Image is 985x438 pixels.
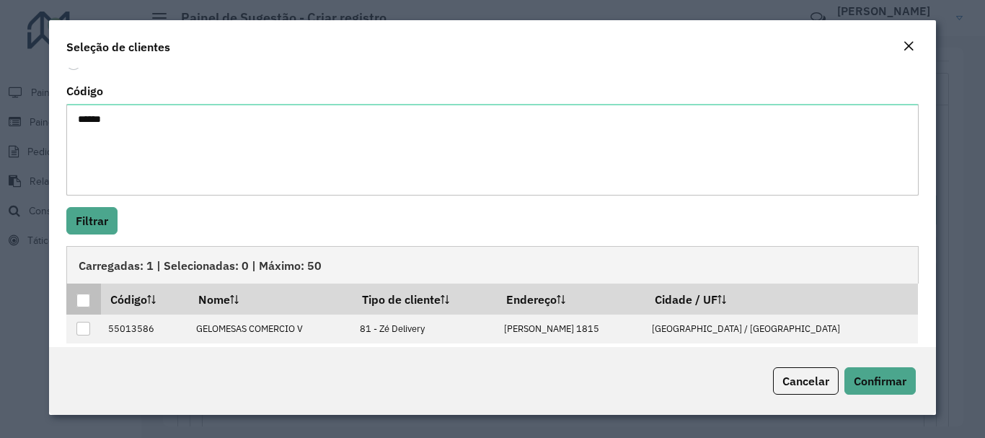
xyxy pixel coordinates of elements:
[645,284,918,314] th: Cidade / UF
[353,284,497,314] th: Tipo de cliente
[773,367,839,395] button: Cancelar
[66,207,118,235] button: Filtrar
[188,315,352,344] td: GELOMESAS COMERCIO V
[188,284,352,314] th: Nome
[66,246,918,284] div: Carregadas: 1 | Selecionadas: 0 | Máximo: 50
[898,38,919,56] button: Close
[496,284,645,314] th: Endereço
[903,40,914,52] em: Fechar
[353,315,497,344] td: 81 - Zé Delivery
[854,374,906,388] span: Confirmar
[101,315,189,344] td: 55013586
[782,374,829,388] span: Cancelar
[101,284,189,314] th: Código
[66,82,103,100] label: Código
[496,315,645,344] td: [PERSON_NAME] 1815
[844,367,916,395] button: Confirmar
[645,315,918,344] td: [GEOGRAPHIC_DATA] / [GEOGRAPHIC_DATA]
[66,38,170,56] h4: Seleção de clientes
